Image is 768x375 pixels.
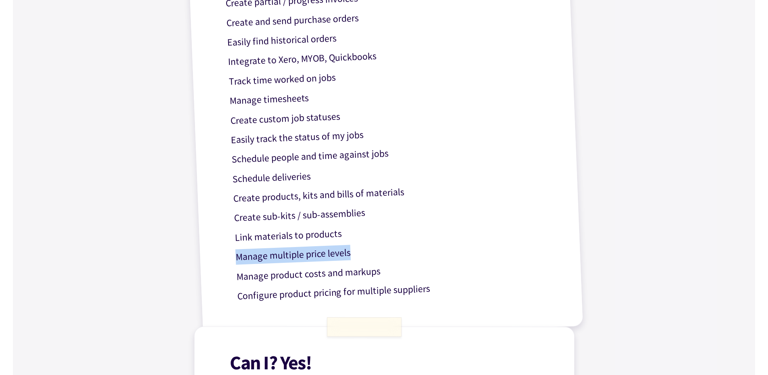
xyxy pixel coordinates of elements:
p: Schedule people and time against jobs [231,139,554,168]
p: Manage timesheets [229,81,551,109]
p: Create sub-kits / sub-assemblies [234,198,556,226]
p: Integrate to Xero, MYOB, Quickbooks [227,42,549,70]
p: Track time worked on jobs [228,61,550,89]
p: Manage multiple price levels [235,237,557,265]
p: Configure product pricing for multiple suppliers [237,276,559,304]
p: Create custom job statuses [230,100,552,128]
p: Schedule deliveries [232,159,554,187]
p: Create and send purchase orders [226,2,548,31]
h1: Can I? Yes! [230,353,552,373]
p: Manage product costs and markups [236,256,558,285]
iframe: Chat Widget [728,336,768,375]
p: Easily find historical orders [227,22,549,50]
p: Create products, kits and bills of materials [233,178,555,207]
p: Link materials to products [234,217,556,245]
p: Easily track the status of my jobs [231,120,553,148]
